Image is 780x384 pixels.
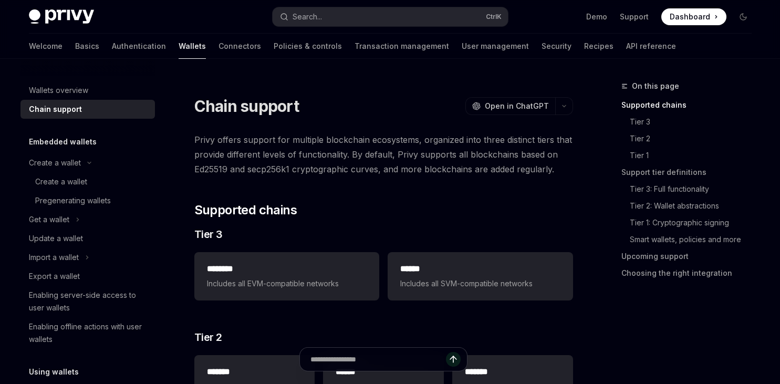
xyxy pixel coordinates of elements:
[29,136,97,148] h5: Embedded wallets
[20,286,155,317] a: Enabling server-side access to user wallets
[621,113,760,130] a: Tier 3
[274,34,342,59] a: Policies & controls
[194,132,573,177] span: Privy offers support for multiple blockchain ecosystems, organized into three distinct tiers that...
[388,252,573,300] a: **** *Includes all SVM-compatible networks
[586,12,607,22] a: Demo
[355,34,449,59] a: Transaction management
[20,172,155,191] a: Create a wallet
[194,202,297,219] span: Supported chains
[20,248,155,267] button: Toggle Import a wallet section
[35,175,87,188] div: Create a wallet
[112,34,166,59] a: Authentication
[29,270,80,283] div: Export a wallet
[632,80,679,92] span: On this page
[29,232,83,245] div: Update a wallet
[310,348,446,371] input: Ask a question...
[20,317,155,349] a: Enabling offline actions with user wallets
[20,229,155,248] a: Update a wallet
[446,352,461,367] button: Send message
[35,194,111,207] div: Pregenerating wallets
[621,130,760,147] a: Tier 2
[620,12,649,22] a: Support
[486,13,502,21] span: Ctrl K
[670,12,710,22] span: Dashboard
[20,153,155,172] button: Toggle Create a wallet section
[29,34,63,59] a: Welcome
[207,277,367,290] span: Includes all EVM-compatible networks
[621,265,760,282] a: Choosing the right integration
[29,289,149,314] div: Enabling server-side access to user wallets
[20,267,155,286] a: Export a wallet
[400,277,560,290] span: Includes all SVM-compatible networks
[20,210,155,229] button: Toggle Get a wallet section
[29,84,88,97] div: Wallets overview
[194,227,223,242] span: Tier 3
[735,8,752,25] button: Toggle dark mode
[29,157,81,169] div: Create a wallet
[621,198,760,214] a: Tier 2: Wallet abstractions
[29,366,79,378] h5: Using wallets
[20,100,155,119] a: Chain support
[626,34,676,59] a: API reference
[621,214,760,231] a: Tier 1: Cryptographic signing
[542,34,571,59] a: Security
[29,213,69,226] div: Get a wallet
[29,103,82,116] div: Chain support
[20,81,155,100] a: Wallets overview
[462,34,529,59] a: User management
[621,97,760,113] a: Supported chains
[621,248,760,265] a: Upcoming support
[273,7,508,26] button: Open search
[20,191,155,210] a: Pregenerating wallets
[661,8,726,25] a: Dashboard
[179,34,206,59] a: Wallets
[194,252,379,300] a: **** ***Includes all EVM-compatible networks
[584,34,613,59] a: Recipes
[75,34,99,59] a: Basics
[621,181,760,198] a: Tier 3: Full functionality
[194,330,222,345] span: Tier 2
[621,164,760,181] a: Support tier definitions
[485,101,549,111] span: Open in ChatGPT
[621,147,760,164] a: Tier 1
[621,231,760,248] a: Smart wallets, policies and more
[219,34,261,59] a: Connectors
[465,97,555,115] button: Open in ChatGPT
[194,97,299,116] h1: Chain support
[29,9,94,24] img: dark logo
[29,320,149,346] div: Enabling offline actions with user wallets
[29,251,79,264] div: Import a wallet
[293,11,322,23] div: Search...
